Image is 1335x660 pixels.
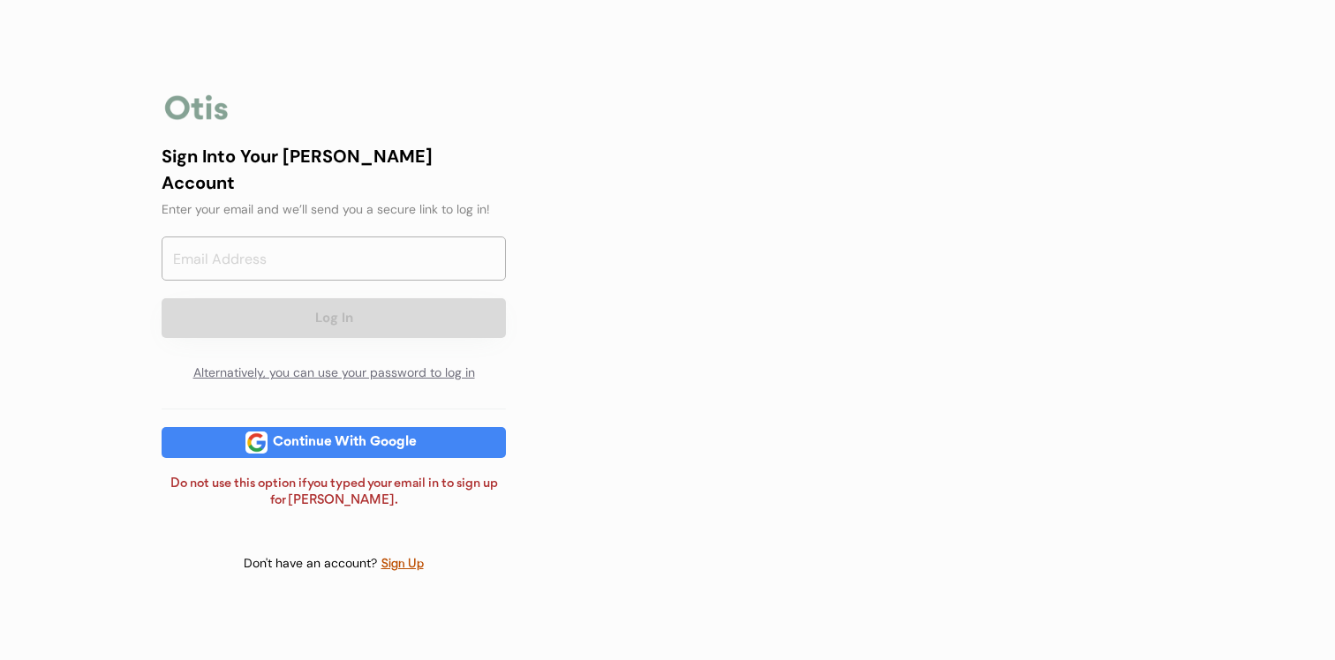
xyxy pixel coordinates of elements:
[162,356,506,391] div: Alternatively, you can use your password to log in
[162,200,506,219] div: Enter your email and we’ll send you a secure link to log in!
[162,236,506,281] input: Email Address
[162,298,506,338] button: Log In
[268,436,422,449] div: Continue With Google
[381,554,425,574] div: Sign Up
[244,555,381,573] div: Don't have an account?
[162,476,506,510] div: Do not use this option if you typed your email in to sign up for [PERSON_NAME].
[162,143,506,196] div: Sign Into Your [PERSON_NAME] Account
